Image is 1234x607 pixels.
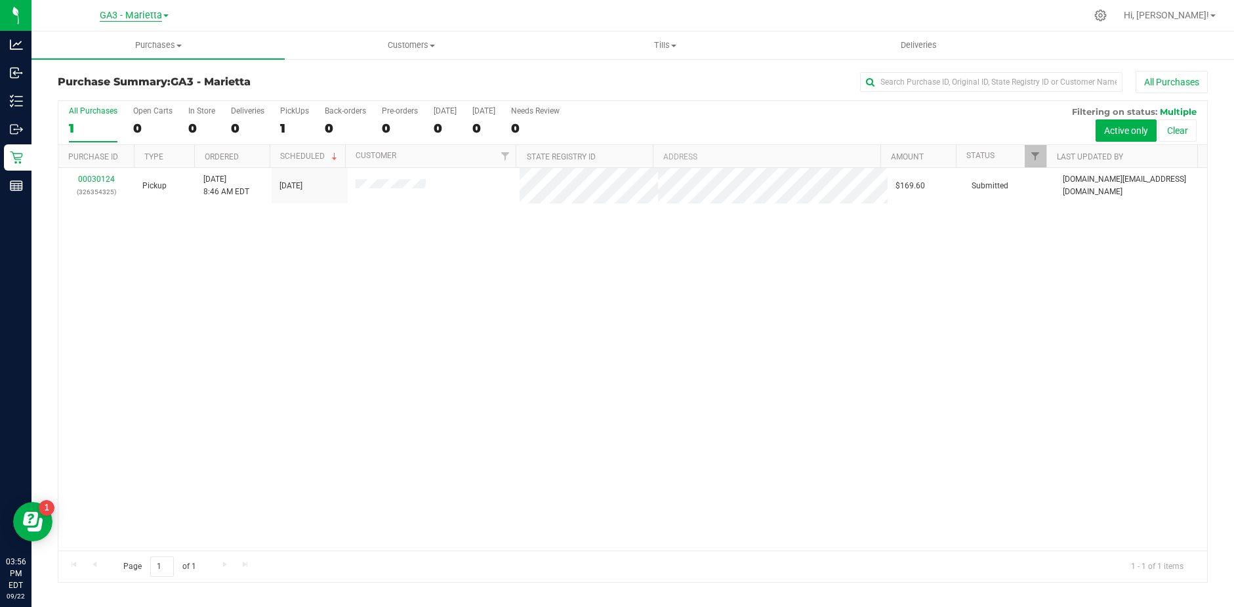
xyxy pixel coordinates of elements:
div: Manage settings [1092,9,1109,22]
a: Purchases [31,31,285,59]
button: Active only [1096,119,1157,142]
input: Search Purchase ID, Original ID, State Registry ID or Customer Name... [860,72,1122,92]
div: 0 [325,121,366,136]
div: 0 [511,121,560,136]
div: 1 [280,121,309,136]
div: 0 [231,121,264,136]
span: Pickup [142,180,167,192]
span: 1 - 1 of 1 items [1121,556,1194,576]
div: Open Carts [133,106,173,115]
span: Purchases [31,39,285,51]
div: 0 [188,121,215,136]
p: 03:56 PM EDT [6,556,26,591]
a: Amount [891,152,924,161]
span: Submitted [972,180,1008,192]
a: Tills [539,31,792,59]
inline-svg: Inventory [10,94,23,108]
a: Customer [356,151,396,160]
a: 00030124 [78,175,115,184]
div: All Purchases [69,106,117,115]
h3: Purchase Summary: [58,76,441,88]
inline-svg: Retail [10,151,23,164]
inline-svg: Inbound [10,66,23,79]
inline-svg: Outbound [10,123,23,136]
inline-svg: Analytics [10,38,23,51]
a: Status [966,151,995,160]
div: 0 [434,121,457,136]
a: Purchase ID [68,152,118,161]
div: 0 [382,121,418,136]
div: Pre-orders [382,106,418,115]
span: $169.60 [895,180,925,192]
span: Filtering on status: [1072,106,1157,117]
div: 1 [69,121,117,136]
span: [DATE] 8:46 AM EDT [203,173,249,198]
div: 0 [133,121,173,136]
div: Deliveries [231,106,264,115]
span: GA3 - Marietta [171,75,251,88]
a: Customers [285,31,538,59]
span: Deliveries [883,39,955,51]
span: Multiple [1160,106,1197,117]
div: [DATE] [472,106,495,115]
div: Back-orders [325,106,366,115]
button: Clear [1159,119,1197,142]
span: Customers [285,39,537,51]
a: Deliveries [792,31,1045,59]
div: 0 [472,121,495,136]
span: [DOMAIN_NAME][EMAIL_ADDRESS][DOMAIN_NAME] [1063,173,1199,198]
span: [DATE] [279,180,302,192]
input: 1 [150,556,174,577]
a: Type [144,152,163,161]
a: Filter [1025,145,1046,167]
a: Ordered [205,152,239,161]
span: Tills [539,39,791,51]
span: Page of 1 [112,556,207,577]
div: [DATE] [434,106,457,115]
a: Scheduled [280,152,340,161]
iframe: Resource center unread badge [39,500,54,516]
div: PickUps [280,106,309,115]
p: (326354325) [66,186,127,198]
th: Address [653,145,880,168]
iframe: Resource center [13,502,52,541]
a: Filter [494,145,516,167]
a: State Registry ID [527,152,596,161]
div: In Store [188,106,215,115]
inline-svg: Reports [10,179,23,192]
span: Hi, [PERSON_NAME]! [1124,10,1209,20]
a: Last Updated By [1057,152,1123,161]
span: GA3 - Marietta [100,10,162,22]
p: 09/22 [6,591,26,601]
button: All Purchases [1136,71,1208,93]
div: Needs Review [511,106,560,115]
